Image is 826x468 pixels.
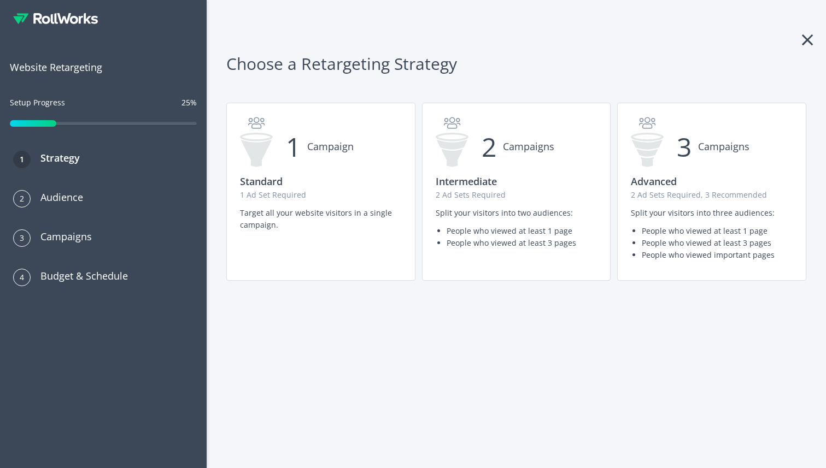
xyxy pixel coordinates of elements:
[503,139,554,154] span: Campaigns
[642,225,793,237] li: People who viewed at least 1 page
[10,60,197,75] span: Website Retargeting
[677,126,692,167] span: 3
[226,51,806,76] h1: Choose a Retargeting Strategy
[307,139,354,154] span: Campaign
[181,97,197,109] div: 25%
[31,268,128,283] h3: Budget & Schedule
[447,225,597,237] li: People who viewed at least 1 page
[631,174,793,189] h3: Advanced
[240,207,402,231] p: Target all your website visitors in a single campaign.
[447,237,597,249] li: People who viewed at least 3 pages
[31,229,92,244] h3: Campaigns
[20,269,24,286] span: 4
[10,97,65,119] div: Setup Progress
[482,126,496,167] span: 2
[286,126,301,167] span: 1
[631,189,793,201] p: 2 Ad Sets Required, 3 Recommended
[20,229,24,247] span: 3
[642,249,793,261] li: People who viewed important pages
[20,151,24,168] span: 1
[31,189,83,205] h3: Audience
[698,139,749,154] span: Campaigns
[31,150,80,165] h3: Strategy
[20,190,24,208] span: 2
[240,189,402,201] p: 1 Ad Set Required
[631,207,793,219] p: Split your visitors into three audiences:
[13,13,194,25] div: RollWorks
[436,189,597,201] p: 2 Ad Sets Required
[436,174,597,189] h3: Intermediate
[436,207,597,219] p: Split your visitors into two audiences:
[240,174,402,189] h3: Standard
[642,237,793,249] li: People who viewed at least 3 pages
